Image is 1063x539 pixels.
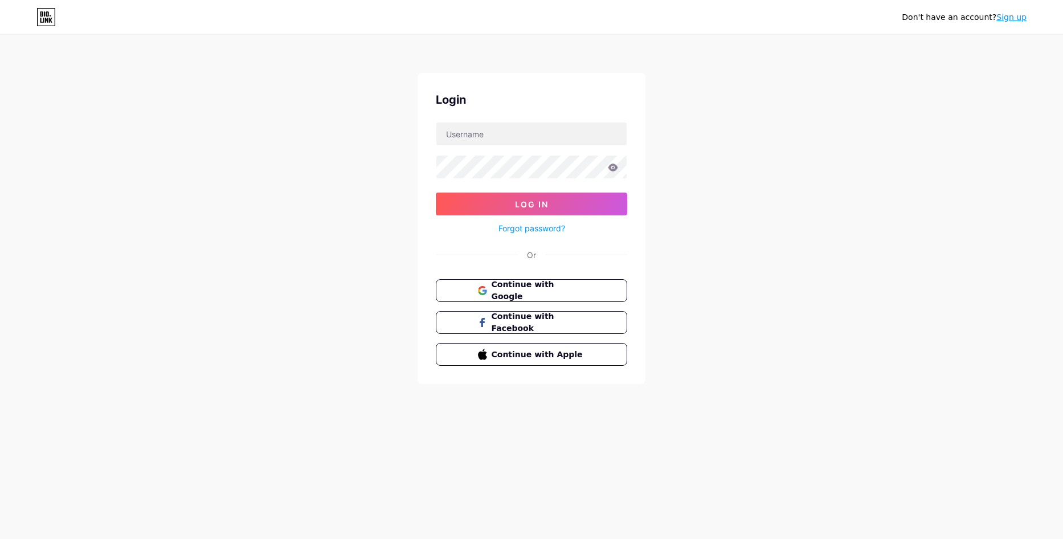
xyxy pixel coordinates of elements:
a: Forgot password? [498,222,565,234]
div: Login [436,91,627,108]
div: Or [527,249,536,261]
a: Sign up [996,13,1027,22]
div: Don't have an account? [902,11,1027,23]
button: Continue with Apple [436,343,627,366]
span: Continue with Facebook [492,311,586,334]
span: Continue with Apple [492,349,586,361]
button: Continue with Facebook [436,311,627,334]
button: Continue with Google [436,279,627,302]
span: Continue with Google [492,279,586,303]
input: Username [436,122,627,145]
span: Log In [515,199,549,209]
button: Log In [436,193,627,215]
